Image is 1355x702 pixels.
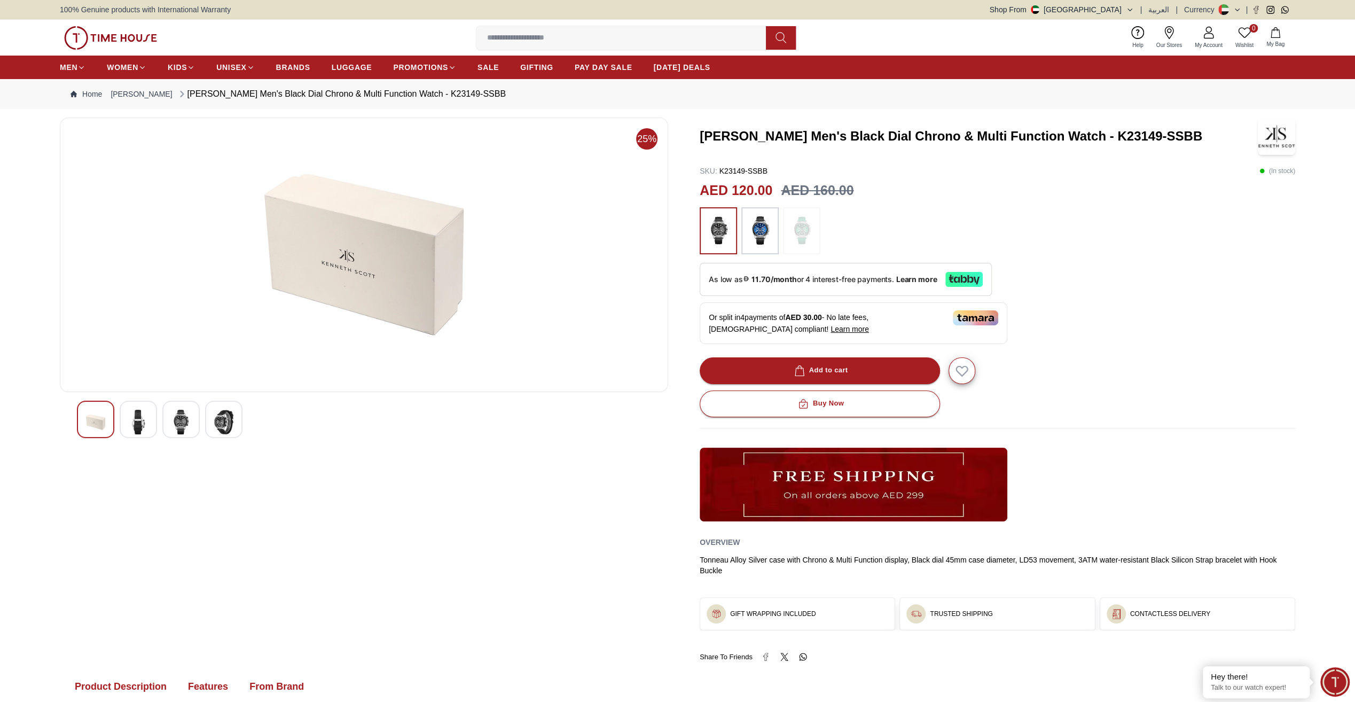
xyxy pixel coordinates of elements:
button: My Bag [1260,25,1291,50]
button: Add to cart [700,357,940,384]
img: Tamara [953,310,998,325]
p: K23149-SSBB [700,166,767,176]
span: GIFTING [520,62,553,73]
img: Kenneth Scott Men's Black Dial Chrono & Multi Function Watch - K23149-SSBB [129,410,148,434]
nav: Breadcrumb [60,79,1295,109]
h3: AED 160.00 [781,181,853,201]
a: Help [1126,24,1150,51]
a: [PERSON_NAME] [111,89,172,99]
span: 100% Genuine products with International Warranty [60,4,231,15]
span: My Bag [1262,40,1289,48]
a: WOMEN [107,58,146,77]
span: 0 [1249,24,1258,33]
a: Whatsapp [1281,6,1289,14]
img: Kenneth Scott Men's Black Dial Chrono & Multi Function Watch - K23149-SSBB [86,410,105,434]
span: | [1176,4,1178,15]
div: Tonneau Alloy Silver case with Chrono & Multi Function display, Black dial 45mm case diameter, LD... [700,555,1295,576]
h2: AED 120.00 [700,181,772,201]
img: ... [705,213,732,249]
img: ... [788,213,815,249]
button: Shop From[GEOGRAPHIC_DATA] [990,4,1134,15]
a: Our Stores [1150,24,1188,51]
div: [PERSON_NAME] Men's Black Dial Chrono & Multi Function Watch - K23149-SSBB [177,88,506,100]
h3: TRUSTED SHIPPING [930,610,992,618]
span: Learn more [831,325,869,333]
p: ( In stock ) [1259,166,1295,176]
h2: Overview [700,534,740,550]
a: 0Wishlist [1229,24,1260,51]
h3: [PERSON_NAME] Men's Black Dial Chrono & Multi Function Watch - K23149-SSBB [700,128,1246,145]
button: العربية [1148,4,1169,15]
span: Wishlist [1231,41,1258,49]
a: UNISEX [216,58,254,77]
h3: GIFT WRAPPING INCLUDED [730,610,816,618]
span: | [1246,4,1248,15]
span: SKU : [700,167,717,175]
a: PAY DAY SALE [575,58,632,77]
span: AED 30.00 [785,313,821,322]
span: WOMEN [107,62,138,73]
img: ... [911,609,921,619]
a: LUGGAGE [332,58,372,77]
span: Help [1128,41,1148,49]
a: BRANDS [276,58,310,77]
a: Home [71,89,102,99]
span: 25% [636,128,657,150]
p: Talk to our watch expert! [1211,683,1302,692]
span: BRANDS [276,62,310,73]
div: Chat Widget [1320,667,1350,697]
span: [DATE] DEALS [654,62,710,73]
div: Or split in 4 payments of - No late fees, [DEMOGRAPHIC_DATA] compliant! [700,302,1007,344]
div: Buy Now [796,397,844,410]
div: Hey there! [1211,672,1302,682]
button: Buy Now [700,391,940,417]
span: MEN [60,62,77,73]
span: My Account [1190,41,1227,49]
img: Kenneth Scott Men's Black Dial Chrono & Multi Function Watch - K23149-SSBB [171,410,191,434]
div: Currency [1184,4,1219,15]
a: Facebook [1252,6,1260,14]
span: Share To Friends [700,652,753,662]
span: Our Stores [1152,41,1186,49]
span: SALE [477,62,499,73]
img: Kenneth Scott Men's Black Dial Chrono & Multi Function Watch - K23149-SSBB [1258,118,1295,155]
a: GIFTING [520,58,553,77]
div: Add to cart [792,364,848,377]
img: United Arab Emirates [1031,5,1039,14]
img: ... [64,26,157,50]
a: PROMOTIONS [393,58,456,77]
img: Kenneth Scott Men's Black Dial Chrono & Multi Function Watch - K23149-SSBB [69,127,659,383]
span: LUGGAGE [332,62,372,73]
img: ... [700,448,1007,521]
a: KIDS [168,58,195,77]
img: Kenneth Scott Men's Black Dial Chrono & Multi Function Watch - K23149-SSBB [214,410,233,434]
img: ... [747,213,773,249]
a: Instagram [1266,6,1274,14]
a: SALE [477,58,499,77]
a: MEN [60,58,85,77]
img: ... [711,609,722,619]
span: KIDS [168,62,187,73]
span: PROMOTIONS [393,62,448,73]
a: [DATE] DEALS [654,58,710,77]
img: ... [1111,609,1122,619]
span: PAY DAY SALE [575,62,632,73]
span: UNISEX [216,62,246,73]
span: | [1140,4,1142,15]
h3: CONTACTLESS DELIVERY [1130,610,1210,618]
